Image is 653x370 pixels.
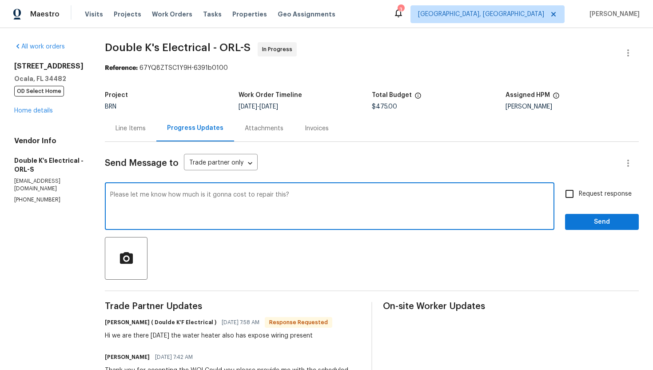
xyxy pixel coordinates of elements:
span: [DATE] [239,104,257,110]
div: Progress Updates [167,124,223,133]
div: [PERSON_NAME] [506,104,639,110]
span: [DATE] 7:58 AM [222,318,259,327]
span: Projects [114,10,141,19]
span: Properties [232,10,267,19]
h4: Vendor Info [14,137,84,145]
span: [DATE] 7:42 AM [155,353,193,362]
p: [EMAIL_ADDRESS][DOMAIN_NAME] [14,177,84,193]
span: BRN [105,104,116,110]
textarea: Please let me know how much is it gonna cost to repair this? [110,192,549,223]
span: $475.00 [372,104,397,110]
span: Work Orders [152,10,192,19]
h5: Total Budget [372,92,412,98]
div: Line Items [115,124,146,133]
div: 67YQ8ZTSC1Y9H-6391b0100 [105,64,639,72]
span: Maestro [30,10,60,19]
h5: Project [105,92,128,98]
h6: [PERSON_NAME] [105,353,150,362]
span: In Progress [262,45,296,54]
span: Request response [579,189,632,199]
h5: Work Order Timeline [239,92,302,98]
span: Trade Partner Updates [105,302,361,311]
b: Reference: [105,65,138,71]
h5: Assigned HPM [506,92,550,98]
div: 3 [398,5,404,14]
span: [GEOGRAPHIC_DATA], [GEOGRAPHIC_DATA] [418,10,544,19]
span: - [239,104,278,110]
div: Hi we are there [DATE] the water heater also has expose wiring present [105,331,332,340]
span: Send Message to [105,159,179,168]
span: [DATE] [259,104,278,110]
a: All work orders [14,44,65,50]
h2: [STREET_ADDRESS] [14,62,84,71]
span: Geo Assignments [278,10,335,19]
span: The total cost of line items that have been proposed by Opendoor. This sum includes line items th... [414,92,422,104]
span: The hpm assigned to this work order. [553,92,560,104]
span: OD Select Home [14,86,64,97]
div: Invoices [305,124,329,133]
div: Attachments [245,124,283,133]
p: [PHONE_NUMBER] [14,196,84,204]
h6: [PERSON_NAME] ( Doulde K'F Electrical ) [105,318,216,327]
span: Visits [85,10,103,19]
span: [PERSON_NAME] [586,10,640,19]
h5: Ocala, FL 34482 [14,74,84,83]
a: Home details [14,108,53,114]
span: On-site Worker Updates [383,302,639,311]
div: Trade partner only [184,156,258,171]
span: Tasks [203,11,222,17]
span: Send [572,217,632,228]
h5: Double K's Electrical - ORL-S [14,156,84,174]
span: Response Requested [266,318,331,327]
span: Double K's Electrical - ORL-S [105,42,251,53]
button: Send [565,214,639,230]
